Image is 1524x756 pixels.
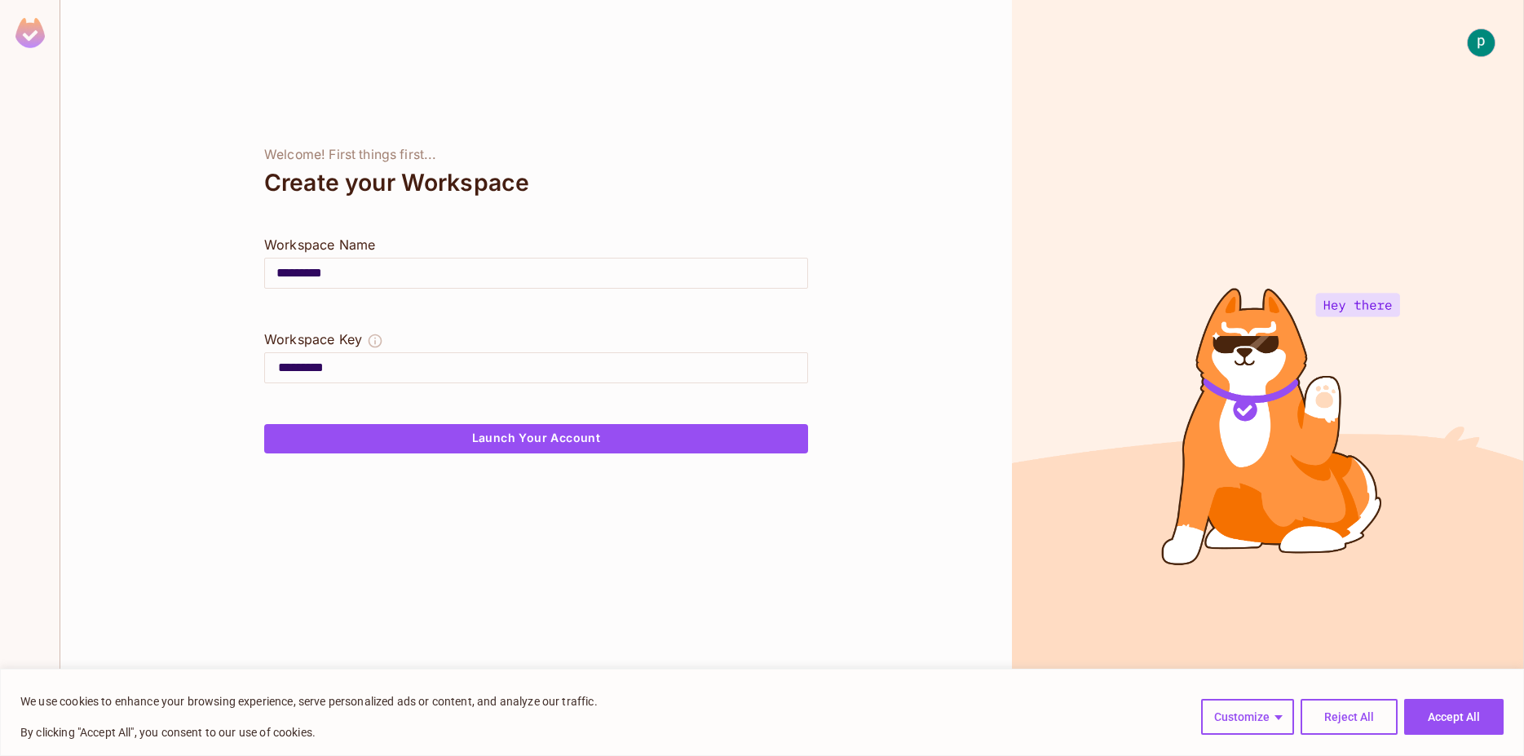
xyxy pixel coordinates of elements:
p: By clicking "Accept All", you consent to our use of cookies. [20,723,598,742]
img: SReyMgAAAABJRU5ErkJggg== [15,18,45,48]
div: Workspace Name [264,235,808,254]
img: pahayu [1468,29,1495,56]
button: Accept All [1404,699,1504,735]
div: Welcome! First things first... [264,147,808,163]
button: Customize [1201,699,1294,735]
div: Create your Workspace [264,163,808,202]
button: Reject All [1301,699,1398,735]
button: The Workspace Key is unique, and serves as the identifier of your workspace. [367,329,383,352]
p: We use cookies to enhance your browsing experience, serve personalized ads or content, and analyz... [20,692,598,711]
button: Launch Your Account [264,424,808,453]
div: Workspace Key [264,329,362,349]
